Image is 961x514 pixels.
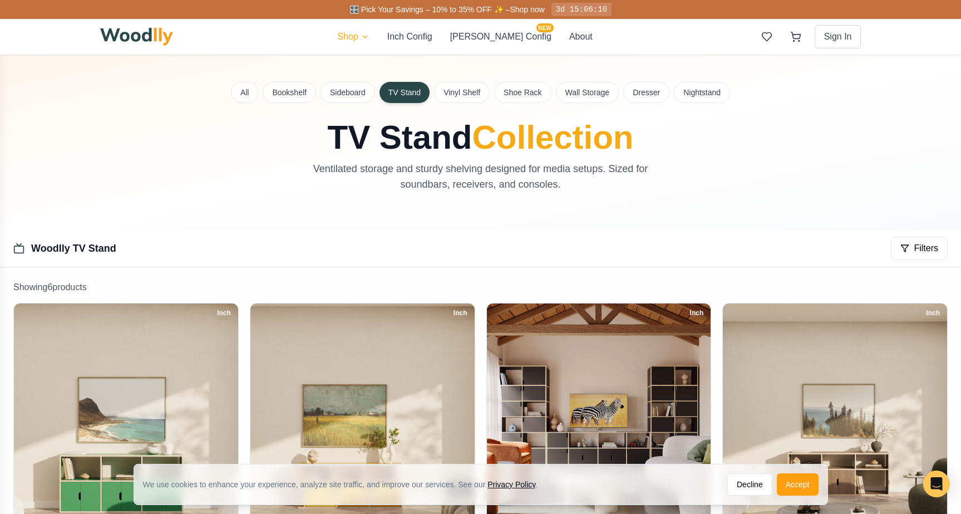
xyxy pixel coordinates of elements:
div: Open Intercom Messenger [923,471,950,497]
p: Showing 6 product s [13,281,948,294]
div: Inch [212,307,236,319]
p: Ventilated storage and sturdy shelving designed for media setups. Sized for soundbars, receivers,... [294,161,668,192]
div: 3d 15:06:10 [551,3,612,16]
button: Decline [727,473,772,496]
div: We use cookies to enhance your experience, analyze site traffic, and improve our services. See our . [143,479,547,490]
button: TV Stand [380,82,430,103]
span: 🎛️ Pick Your Savings – 10% to 35% OFF ✨ – [349,5,510,14]
span: Collection [472,119,634,156]
button: All [231,82,259,103]
button: [PERSON_NAME] ConfigNEW [450,30,551,43]
div: Inch [685,307,709,319]
h1: TV Stand [231,121,730,154]
button: Accept [777,473,819,496]
button: Dresser [623,82,669,103]
button: Wall Storage [556,82,619,103]
a: Privacy Policy [487,480,535,489]
span: NEW [536,23,554,32]
span: Filters [914,242,938,255]
button: Inch Config [387,30,432,43]
button: Shop [337,30,369,43]
button: Filters [891,237,948,260]
button: About [569,30,593,43]
button: Sign In [815,25,861,48]
button: Sideboard [321,82,375,103]
button: Nightstand [674,82,730,103]
a: Woodlly TV Stand [31,243,116,254]
button: Bookshelf [263,82,316,103]
div: Inch [449,307,472,319]
div: Inch [921,307,945,319]
button: Shoe Rack [494,82,551,103]
a: Shop now [510,5,544,14]
button: Vinyl Shelf [434,82,490,103]
img: Woodlly [100,28,174,46]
